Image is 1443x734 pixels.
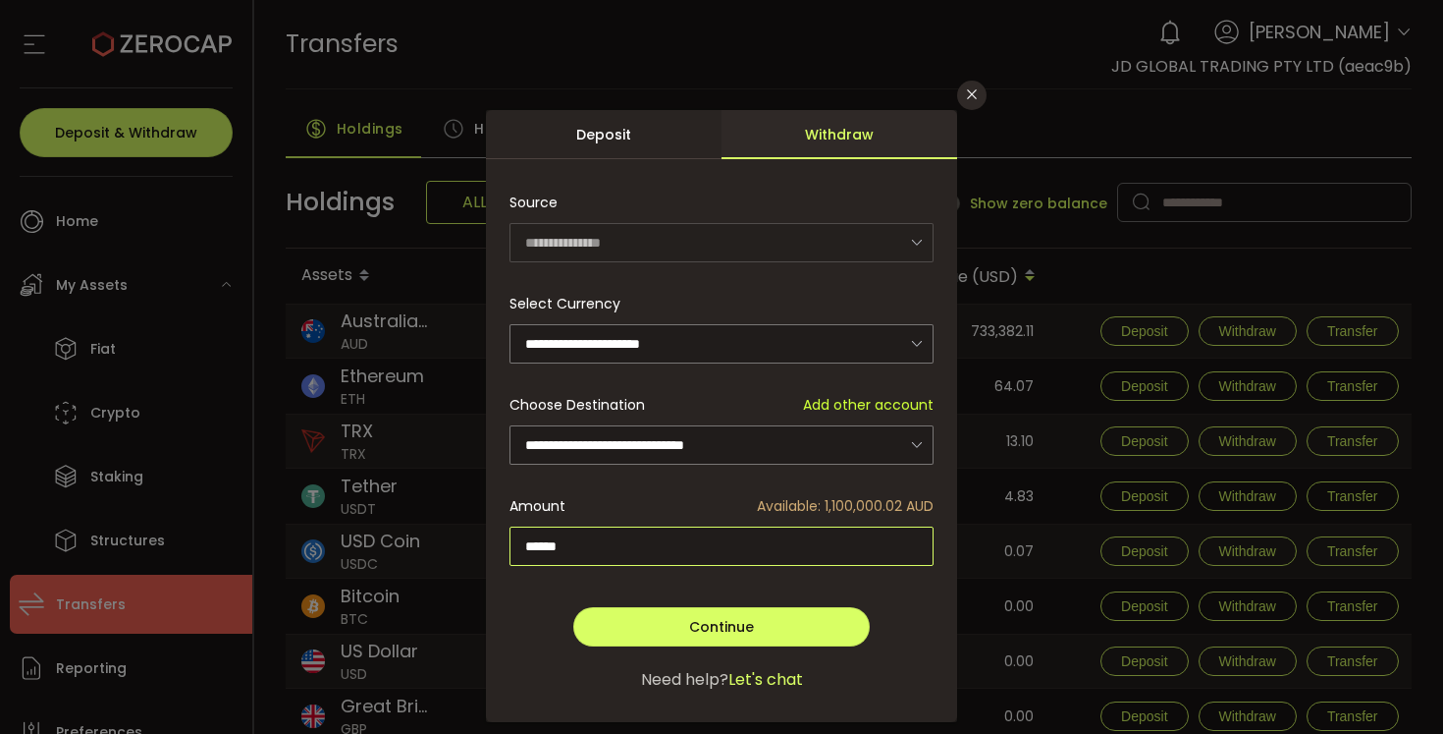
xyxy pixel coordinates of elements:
[641,668,728,692] span: Need help?
[509,395,645,416] span: Choose Destination
[728,668,803,692] span: Let's chat
[721,110,957,159] div: Withdraw
[1209,522,1443,734] div: 聊天小组件
[509,294,632,313] label: Select Currency
[486,110,721,159] div: Deposit
[509,496,565,517] span: Amount
[509,183,558,222] span: Source
[957,81,987,110] button: Close
[689,617,754,637] span: Continue
[1209,522,1443,734] iframe: Chat Widget
[803,395,934,416] span: Add other account
[757,496,934,517] span: Available: 1,100,000.02 AUD
[573,607,870,647] button: Continue
[486,110,957,722] div: dialog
